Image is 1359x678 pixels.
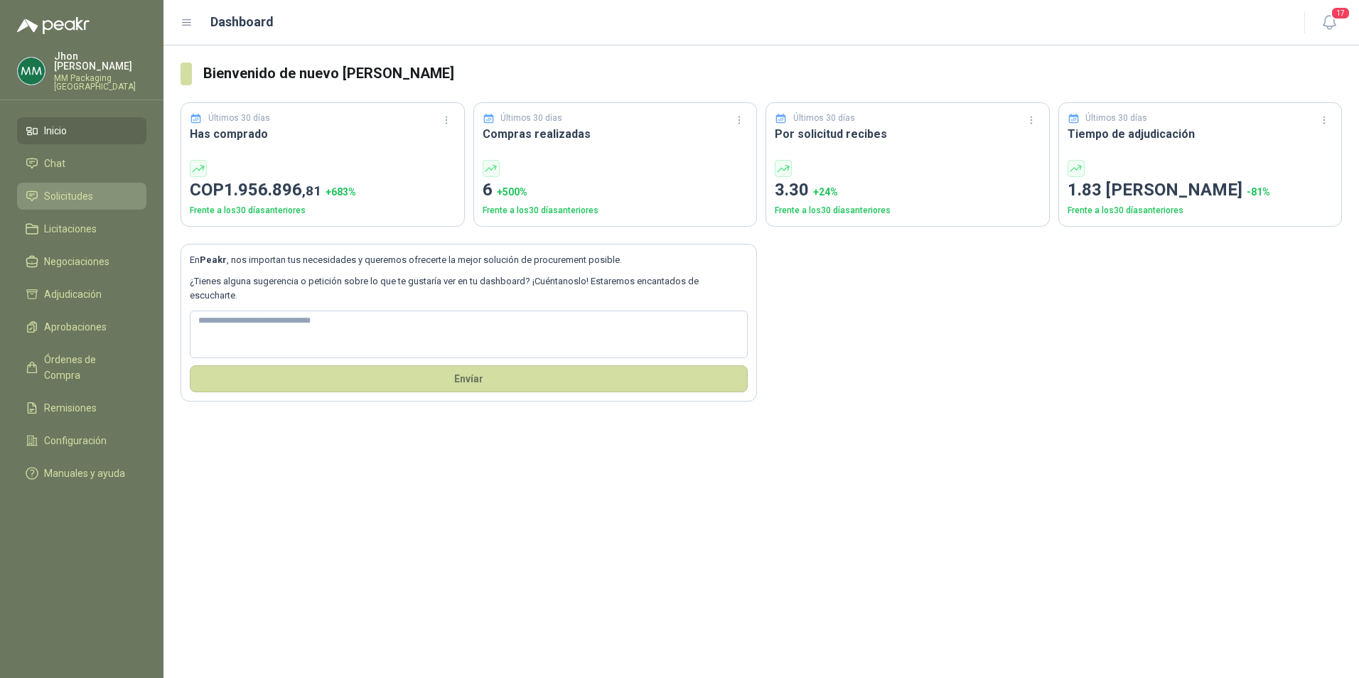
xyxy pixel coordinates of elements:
p: Frente a los 30 días anteriores [190,204,456,217]
a: Configuración [17,427,146,454]
p: 3.30 [775,177,1041,204]
span: Chat [44,156,65,171]
p: Últimos 30 días [500,112,562,125]
p: ¿Tienes alguna sugerencia o petición sobre lo que te gustaría ver en tu dashboard? ¡Cuéntanoslo! ... [190,274,748,303]
img: Logo peakr [17,17,90,34]
p: MM Packaging [GEOGRAPHIC_DATA] [54,74,146,91]
span: Remisiones [44,400,97,416]
h3: Bienvenido de nuevo [PERSON_NAME] [203,63,1342,85]
p: Últimos 30 días [793,112,855,125]
a: Remisiones [17,394,146,421]
span: + 24 % [813,186,838,198]
p: Últimos 30 días [208,112,270,125]
p: En , nos importan tus necesidades y queremos ofrecerte la mejor solución de procurement posible. [190,253,748,267]
h3: Tiempo de adjudicación [1068,125,1333,143]
span: 1.956.896 [224,180,321,200]
span: + 500 % [497,186,527,198]
p: Frente a los 30 días anteriores [775,204,1041,217]
span: Manuales y ayuda [44,466,125,481]
span: Órdenes de Compra [44,352,133,383]
p: 6 [483,177,748,204]
span: + 683 % [326,186,356,198]
p: Frente a los 30 días anteriores [483,204,748,217]
span: Negociaciones [44,254,109,269]
button: 17 [1316,10,1342,36]
a: Inicio [17,117,146,144]
h3: Compras realizadas [483,125,748,143]
h3: Has comprado [190,125,456,143]
button: Envíar [190,365,748,392]
a: Aprobaciones [17,313,146,340]
a: Chat [17,150,146,177]
p: 1.83 [PERSON_NAME] [1068,177,1333,204]
span: -81 % [1247,186,1270,198]
span: Configuración [44,433,107,448]
span: Adjudicación [44,286,102,302]
span: 17 [1331,6,1350,20]
p: Frente a los 30 días anteriores [1068,204,1333,217]
b: Peakr [200,254,227,265]
span: Inicio [44,123,67,139]
a: Adjudicación [17,281,146,308]
a: Negociaciones [17,248,146,275]
h1: Dashboard [210,12,274,32]
h3: Por solicitud recibes [775,125,1041,143]
a: Manuales y ayuda [17,460,146,487]
a: Licitaciones [17,215,146,242]
p: Jhon [PERSON_NAME] [54,51,146,71]
p: Últimos 30 días [1085,112,1147,125]
a: Solicitudes [17,183,146,210]
img: Company Logo [18,58,45,85]
span: ,81 [302,183,321,199]
span: Aprobaciones [44,319,107,335]
span: Licitaciones [44,221,97,237]
p: COP [190,177,456,204]
a: Órdenes de Compra [17,346,146,389]
span: Solicitudes [44,188,93,204]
